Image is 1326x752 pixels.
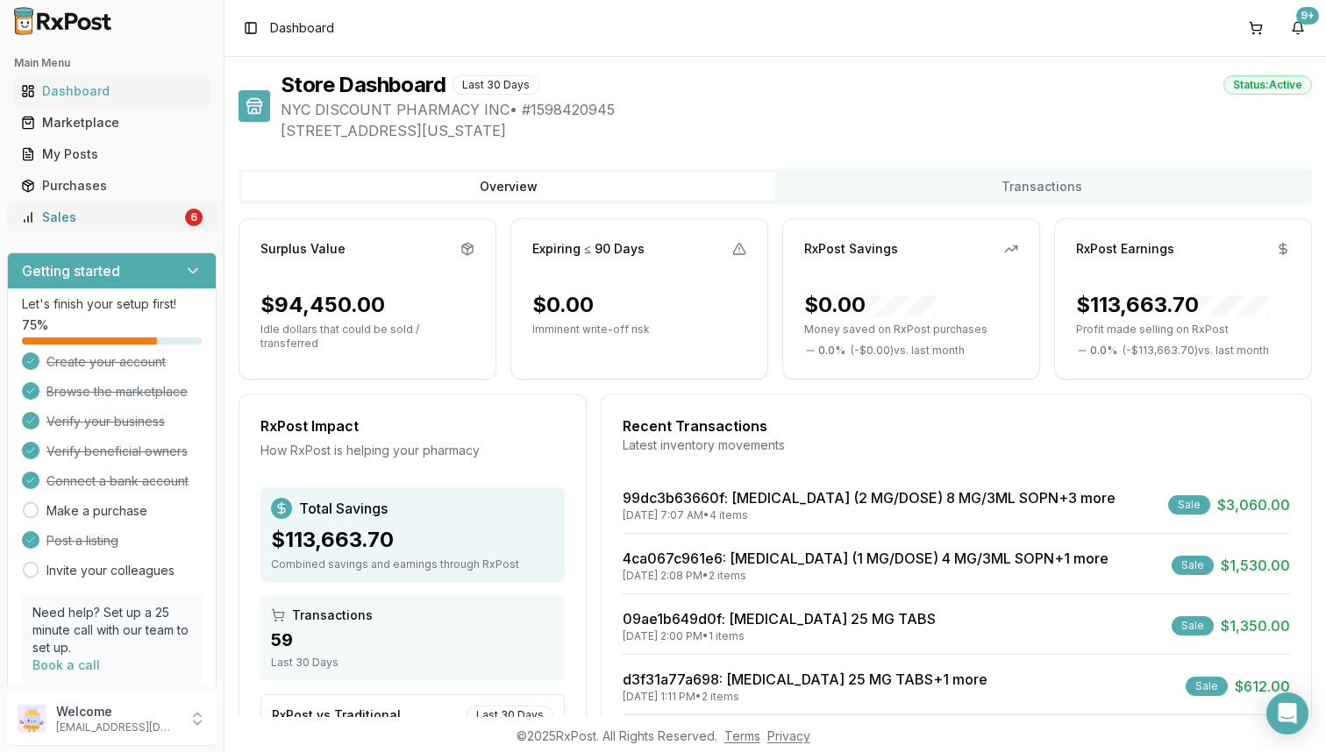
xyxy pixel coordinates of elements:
a: 09ae1b649d0f: [MEDICAL_DATA] 25 MG TABS [623,610,936,628]
span: ( - $0.00 ) vs. last month [851,344,965,358]
div: $113,663.70 [1076,291,1269,319]
div: 59 [271,628,554,652]
span: ( - $113,663.70 ) vs. last month [1123,344,1269,358]
div: RxPost Impact [260,415,565,436]
button: Sales6 [7,203,217,231]
button: Purchases [7,172,217,200]
div: 9+ [1296,7,1319,25]
div: Last 30 Days [271,656,554,670]
a: d3f31a77a698: [MEDICAL_DATA] 25 MG TABS+1 more [623,670,987,688]
div: $0.00 [804,291,936,319]
span: Post a listing [46,532,118,550]
div: Latest inventory movements [623,436,1290,454]
span: $3,060.00 [1217,494,1290,515]
button: Dashboard [7,77,217,105]
div: Marketplace [21,114,203,131]
img: User avatar [18,705,46,733]
div: RxPost vs Traditional [272,706,401,724]
nav: breadcrumb [270,19,334,37]
span: Browse the marketplace [46,383,188,401]
span: Dashboard [270,19,334,37]
div: Dashboard [21,82,203,100]
span: [STREET_ADDRESS][US_STATE] [281,120,1312,141]
div: $113,663.70 [271,526,554,554]
a: Purchases [14,170,210,202]
p: Idle dollars that could be sold / transferred [260,323,474,351]
span: Total Savings [299,498,388,519]
div: Sales [21,209,182,226]
a: Sales6 [14,202,210,233]
div: Sale [1172,556,1214,575]
button: 9+ [1284,14,1312,42]
p: Need help? Set up a 25 minute call with our team to set up. [32,604,191,656]
span: 0.0 % [818,344,845,358]
a: Dashboard [14,75,210,107]
h3: Getting started [22,260,120,281]
div: Sale [1172,616,1214,635]
span: 0.0 % [1090,344,1117,358]
a: Privacy [767,728,810,743]
div: RxPost Earnings [1076,240,1174,258]
div: How RxPost is helping your pharmacy [260,442,565,459]
span: $1,530.00 [1221,555,1290,576]
div: RxPost Savings [804,240,898,258]
span: $1,350.00 [1221,615,1290,636]
div: Expiring ≤ 90 Days [532,240,645,258]
div: $0.00 [532,291,594,319]
p: Welcome [56,703,178,720]
div: $94,450.00 [260,291,385,319]
div: [DATE] 1:11 PM • 2 items [623,690,987,704]
div: Surplus Value [260,240,346,258]
div: Status: Active [1223,75,1312,95]
span: 75 % [22,316,48,334]
span: Create your account [46,353,166,371]
div: Last 30 Days [453,75,539,95]
button: Transactions [775,173,1308,201]
button: Marketplace [7,109,217,137]
p: Money saved on RxPost purchases [804,323,1018,337]
span: Verify beneficial owners [46,443,188,460]
a: Make a purchase [46,502,147,520]
div: Last 30 Days [467,706,553,725]
p: Let's finish your setup first! [22,295,202,313]
img: RxPost Logo [7,7,119,35]
p: Profit made selling on RxPost [1076,323,1290,337]
div: 6 [185,209,203,226]
div: Combined savings and earnings through RxPost [271,557,554,571]
h1: Store Dashboard [281,71,446,99]
button: My Posts [7,140,217,168]
span: Connect a bank account [46,472,189,490]
div: Purchases [21,177,203,195]
a: 99dc3b63660f: [MEDICAL_DATA] (2 MG/DOSE) 8 MG/3ML SOPN+3 more [623,489,1116,507]
div: Open Intercom Messenger [1266,692,1308,734]
a: 4ca067c961e6: [MEDICAL_DATA] (1 MG/DOSE) 4 MG/3ML SOPN+1 more [623,550,1109,567]
span: Verify your business [46,413,165,430]
div: Sale [1168,495,1210,514]
span: $612.00 [1235,676,1290,697]
a: Invite your colleagues [46,562,175,579]
h2: Main Menu [14,56,210,70]
a: My Posts [14,138,210,170]
div: [DATE] 2:00 PM • 1 items [623,629,936,643]
button: Overview [242,173,775,201]
div: Sale [1186,677,1228,696]
div: My Posts [21,145,203,163]
div: Recent Transactions [623,415,1290,436]
div: [DATE] 2:08 PM • 2 items [623,569,1109,583]
span: Transactions [292,607,373,624]
span: NYC DISCOUNT PHARMACY INC • # 1598420945 [281,99,1312,120]
p: [EMAIL_ADDRESS][DOMAIN_NAME] [56,720,178,734]
a: Terms [724,728,760,743]
a: Book a call [32,657,100,672]
p: Imminent write-off risk [532,323,746,337]
a: Marketplace [14,107,210,138]
div: [DATE] 7:07 AM • 4 items [623,508,1116,522]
